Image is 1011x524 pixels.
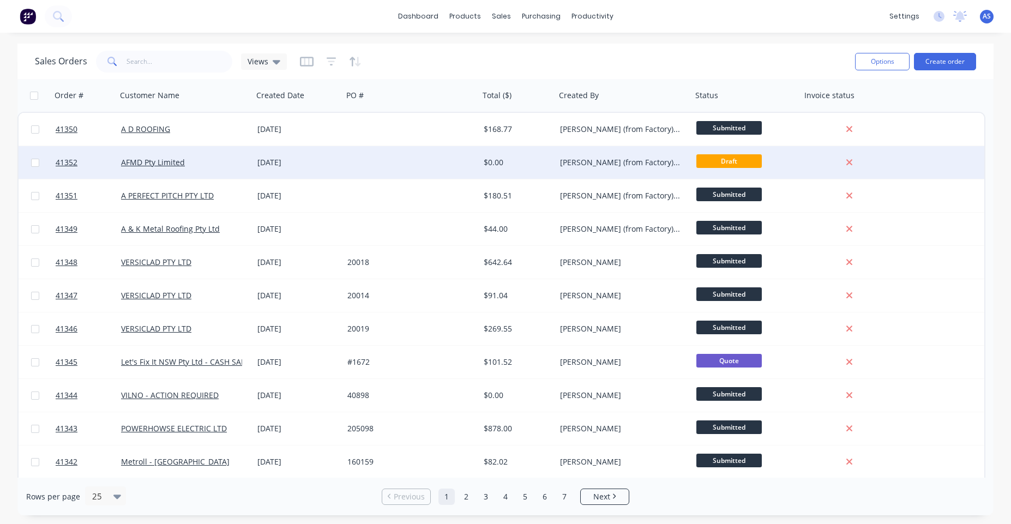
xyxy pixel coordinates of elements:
div: 20014 [347,290,468,301]
div: 20018 [347,257,468,268]
span: 41348 [56,257,77,268]
div: [PERSON_NAME] (from Factory) [GEOGRAPHIC_DATA] [560,157,681,168]
div: $82.02 [484,456,548,467]
div: [DATE] [257,190,339,201]
button: Create order [914,53,976,70]
div: $168.77 [484,124,548,135]
span: Quote [696,354,762,368]
div: PO # [346,90,364,101]
a: Metroll - [GEOGRAPHIC_DATA] [121,456,230,467]
div: [PERSON_NAME] [560,456,681,467]
div: $269.55 [484,323,548,334]
div: [PERSON_NAME] (from Factory) [GEOGRAPHIC_DATA] [560,224,681,234]
span: 41349 [56,224,77,234]
div: [PERSON_NAME] [560,357,681,368]
div: Created By [559,90,599,101]
a: Page 3 [478,489,494,505]
div: [DATE] [257,323,339,334]
a: Page 2 [458,489,474,505]
div: $101.52 [484,357,548,368]
a: VILNO - ACTION REQUIRED [121,390,219,400]
span: 41344 [56,390,77,401]
div: [DATE] [257,390,339,401]
span: 41342 [56,456,77,467]
span: Draft [696,154,762,168]
button: Options [855,53,910,70]
div: [DATE] [257,423,339,434]
div: productivity [566,8,619,25]
a: 41343 [56,412,121,445]
div: [PERSON_NAME] [560,423,681,434]
span: 41343 [56,423,77,434]
a: 41342 [56,445,121,478]
a: 41345 [56,346,121,378]
div: Customer Name [120,90,179,101]
span: Submitted [696,454,762,467]
div: [PERSON_NAME] [560,323,681,334]
a: POWERHOWSE ELECTRIC LTD [121,423,227,433]
div: [PERSON_NAME] (from Factory) [GEOGRAPHIC_DATA] [560,190,681,201]
span: Submitted [696,121,762,135]
div: [DATE] [257,157,339,168]
a: 41347 [56,279,121,312]
a: 41348 [56,246,121,279]
span: 41350 [56,124,77,135]
div: purchasing [516,8,566,25]
a: VERSICLAD PTY LTD [121,257,191,267]
span: Previous [394,491,425,502]
a: 41349 [56,213,121,245]
a: 41346 [56,312,121,345]
span: 41352 [56,157,77,168]
a: Previous page [382,491,430,502]
div: [PERSON_NAME] [560,257,681,268]
div: Invoice status [804,90,854,101]
div: [DATE] [257,257,339,268]
div: settings [884,8,925,25]
div: $0.00 [484,157,548,168]
div: [DATE] [257,456,339,467]
a: 41350 [56,113,121,146]
a: A PERFECT PITCH PTY LTD [121,190,214,201]
span: 41346 [56,323,77,334]
a: 41351 [56,179,121,212]
div: 205098 [347,423,468,434]
span: Submitted [696,188,762,201]
div: 160159 [347,456,468,467]
span: 41351 [56,190,77,201]
div: #1672 [347,357,468,368]
div: [DATE] [257,290,339,301]
div: Created Date [256,90,304,101]
div: $91.04 [484,290,548,301]
span: Submitted [696,221,762,234]
a: Let's Fix It NSW Pty Ltd - CASH SALE [121,357,249,367]
span: Submitted [696,387,762,401]
div: $642.64 [484,257,548,268]
span: Submitted [696,321,762,334]
div: Status [695,90,718,101]
a: Page 7 [556,489,573,505]
div: $180.51 [484,190,548,201]
span: Views [248,56,268,67]
a: VERSICLAD PTY LTD [121,323,191,334]
div: Total ($) [483,90,511,101]
a: Next page [581,491,629,502]
ul: Pagination [377,489,634,505]
a: dashboard [393,8,444,25]
div: $0.00 [484,390,548,401]
input: Search... [127,51,233,73]
div: 40898 [347,390,468,401]
span: Submitted [696,254,762,268]
a: 41344 [56,379,121,412]
a: Page 5 [517,489,533,505]
span: Submitted [696,287,762,301]
a: Page 1 is your current page [438,489,455,505]
div: [PERSON_NAME] (from Factory) [GEOGRAPHIC_DATA] [560,124,681,135]
a: Page 6 [537,489,553,505]
span: Next [593,491,610,502]
a: VERSICLAD PTY LTD [121,290,191,300]
img: Factory [20,8,36,25]
a: 41352 [56,146,121,179]
div: Order # [55,90,83,101]
div: 20019 [347,323,468,334]
div: [PERSON_NAME] [560,390,681,401]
